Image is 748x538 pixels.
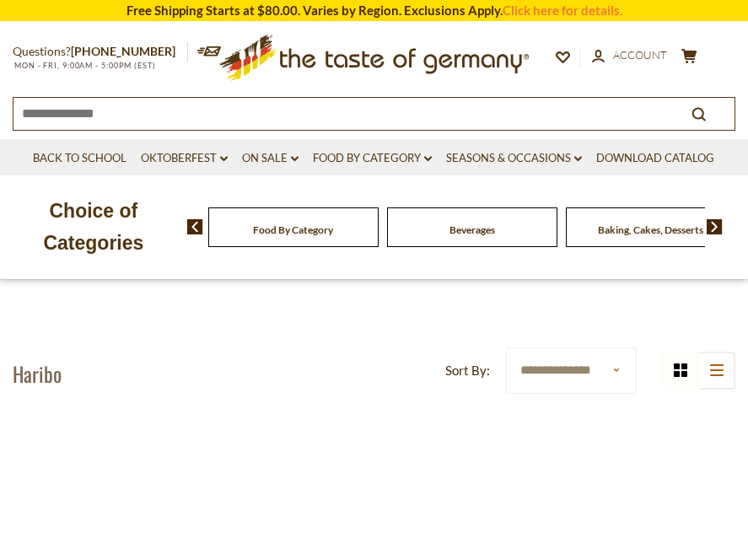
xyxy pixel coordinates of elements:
a: Click here for details. [503,3,622,18]
img: next arrow [707,219,723,234]
a: On Sale [242,149,299,168]
a: Food By Category [253,223,333,236]
a: Beverages [449,223,495,236]
a: Seasons & Occasions [446,149,582,168]
a: [PHONE_NUMBER] [71,44,175,58]
a: Download Catalog [596,149,714,168]
a: Food By Category [313,149,432,168]
span: MON - FRI, 9:00AM - 5:00PM (EST) [13,61,156,70]
a: Baking, Cakes, Desserts [598,223,703,236]
img: previous arrow [187,219,203,234]
h1: Haribo [13,361,62,386]
span: Account [613,48,667,62]
p: Questions? [13,41,188,62]
a: Back to School [33,149,126,168]
label: Sort By: [445,360,490,381]
a: Account [592,46,667,65]
a: Oktoberfest [141,149,228,168]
